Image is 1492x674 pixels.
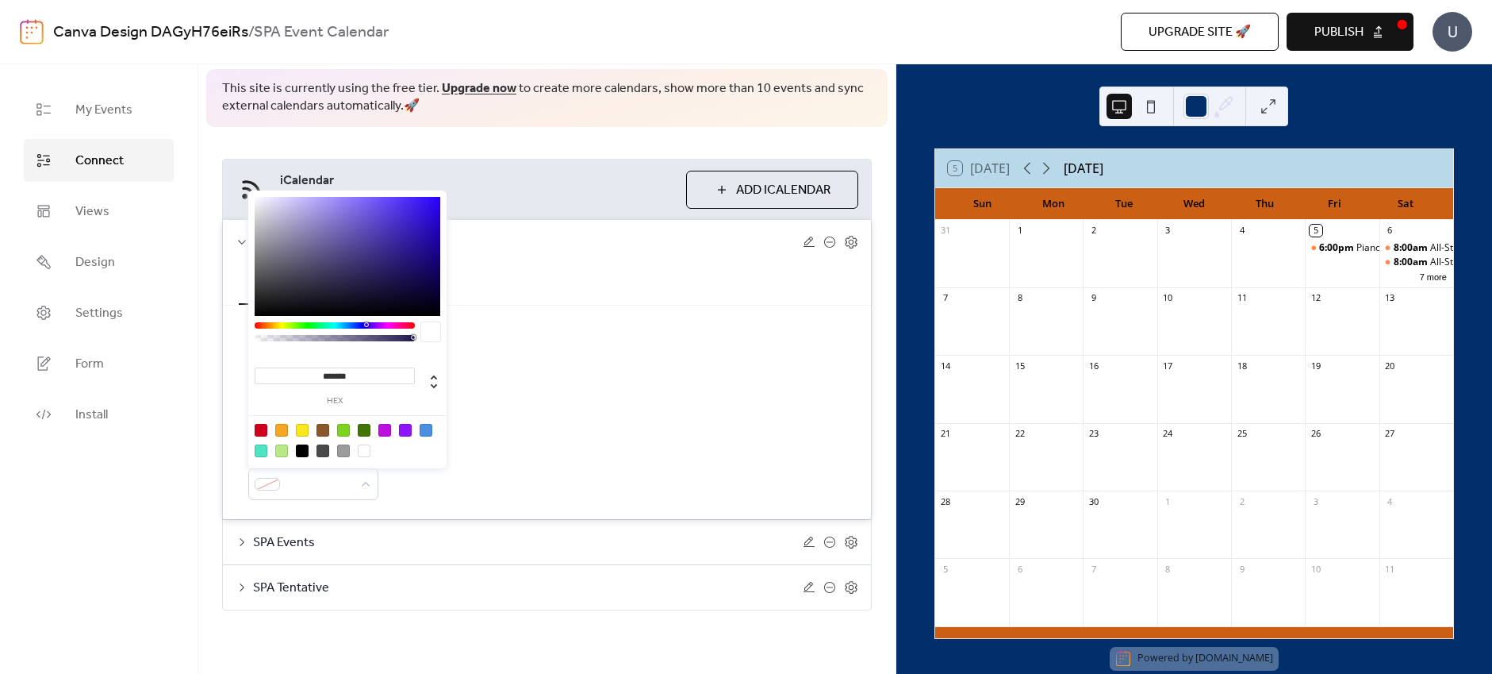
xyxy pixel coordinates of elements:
[1236,360,1248,372] div: 18
[1014,292,1026,304] div: 8
[1356,241,1444,255] div: Piano Extravaganza
[1087,563,1099,575] div: 7
[736,181,830,200] span: Add iCalendar
[316,445,329,457] div: #4A4A4A
[1162,428,1174,440] div: 24
[1195,652,1273,665] a: [DOMAIN_NAME]
[255,397,415,406] label: hex
[1018,188,1088,220] div: Mon
[940,292,952,304] div: 7
[75,101,132,120] span: My Events
[1314,23,1364,42] span: Publish
[1162,225,1174,237] div: 3
[1236,225,1248,237] div: 4
[253,533,803,553] span: SPA Events
[378,424,391,437] div: #BD10E0
[358,445,370,457] div: #FFFFFF
[24,241,174,283] a: Design
[1087,292,1099,304] div: 9
[1229,188,1300,220] div: Thu
[1014,563,1026,575] div: 6
[236,174,267,206] img: ical
[1433,12,1472,52] div: U
[75,202,109,221] span: Views
[255,424,267,437] div: #D0021B
[53,17,248,48] a: Canva Design DAGyH76eiRs
[1087,360,1099,372] div: 16
[254,17,389,48] b: SPA Event Calendar
[253,579,803,598] span: SPA Tentative
[1384,292,1396,304] div: 13
[1370,188,1440,220] div: Sat
[1236,428,1248,440] div: 25
[24,393,174,436] a: Install
[1088,188,1159,220] div: Tue
[24,139,174,182] a: Connect
[686,171,858,209] button: Add iCalendar
[296,424,309,437] div: #F8E71C
[1379,256,1453,269] div: All-State Jazz Workshop
[1310,428,1321,440] div: 26
[940,495,952,507] div: 28
[442,76,516,101] a: Upgrade now
[940,225,952,237] div: 31
[940,360,952,372] div: 14
[20,19,44,44] img: logo
[420,424,432,437] div: #4A90E2
[1305,241,1379,255] div: Piano Extravaganza
[1413,269,1453,283] button: 7 more
[1379,241,1453,255] div: All-State Jazz Workshop
[1310,495,1321,507] div: 3
[948,188,1018,220] div: Sun
[1137,652,1273,665] div: Powered by
[1310,225,1321,237] div: 5
[1014,225,1026,237] div: 1
[75,253,115,272] span: Design
[296,445,309,457] div: #000000
[1014,428,1026,440] div: 22
[75,406,108,425] span: Install
[940,428,952,440] div: 21
[75,304,123,323] span: Settings
[24,190,174,233] a: Views
[1384,495,1396,507] div: 4
[1121,13,1279,51] button: Upgrade site 🚀
[1159,188,1229,220] div: Wed
[1087,428,1099,440] div: 23
[248,17,254,48] b: /
[253,233,803,252] span: [GEOGRAPHIC_DATA]
[1299,188,1370,220] div: Fri
[316,424,329,437] div: #8B572A
[75,355,104,374] span: Form
[1162,495,1174,507] div: 1
[1384,225,1396,237] div: 6
[399,424,412,437] div: #9013FE
[239,264,312,305] button: Settings
[1310,292,1321,304] div: 12
[337,424,350,437] div: #7ED321
[1319,241,1356,255] span: 6:00pm
[1064,159,1103,178] div: [DATE]
[1236,563,1248,575] div: 9
[1384,428,1396,440] div: 27
[75,152,124,171] span: Connect
[1162,292,1174,304] div: 10
[24,291,174,334] a: Settings
[1162,563,1174,575] div: 8
[1149,23,1251,42] span: Upgrade site 🚀
[255,445,267,457] div: #50E3C2
[275,424,288,437] div: #F5A623
[1384,563,1396,575] div: 11
[1236,292,1248,304] div: 11
[1394,256,1430,269] span: 8:00am
[337,445,350,457] div: #9B9B9B
[1394,241,1430,255] span: 8:00am
[24,342,174,385] a: Form
[1014,495,1026,507] div: 29
[222,80,872,116] span: This site is currently using the free tier. to create more calendars, show more than 10 events an...
[1014,360,1026,372] div: 15
[1087,495,1099,507] div: 30
[1236,495,1248,507] div: 2
[1162,360,1174,372] div: 17
[275,445,288,457] div: #B8E986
